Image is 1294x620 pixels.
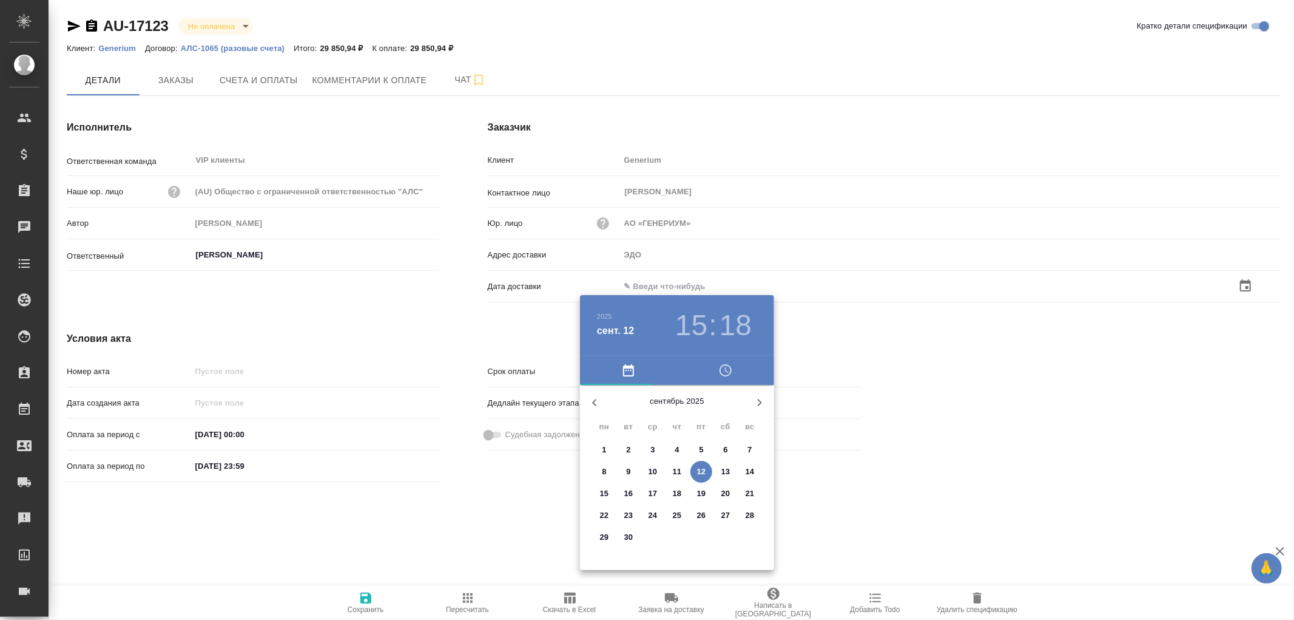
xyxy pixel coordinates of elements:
button: 2025 [597,313,612,320]
button: 28 [739,505,761,526]
button: 8 [593,461,615,483]
button: 24 [642,505,664,526]
span: ср [642,421,664,433]
button: 25 [666,505,688,526]
p: 10 [649,466,658,478]
p: 6 [723,444,727,456]
span: вт [618,421,639,433]
button: 30 [618,526,639,548]
button: сент. 12 [597,324,635,338]
p: 30 [624,531,633,543]
button: 6 [715,439,736,461]
button: 12 [690,461,712,483]
button: 5 [690,439,712,461]
span: пн [593,421,615,433]
button: 26 [690,505,712,526]
p: 28 [746,509,755,522]
p: 25 [673,509,682,522]
p: 7 [747,444,752,456]
button: 29 [593,526,615,548]
p: 2 [626,444,630,456]
p: 1 [602,444,606,456]
p: 21 [746,488,755,500]
span: сб [715,421,736,433]
p: 5 [699,444,703,456]
button: 13 [715,461,736,483]
button: 4 [666,439,688,461]
p: 27 [721,509,730,522]
p: 16 [624,488,633,500]
span: пт [690,421,712,433]
button: 23 [618,505,639,526]
button: 16 [618,483,639,505]
p: 19 [697,488,706,500]
p: 29 [600,531,609,543]
button: 3 [642,439,664,461]
button: 10 [642,461,664,483]
button: 19 [690,483,712,505]
p: сентябрь 2025 [609,395,745,407]
button: 27 [715,505,736,526]
button: 7 [739,439,761,461]
p: 11 [673,466,682,478]
p: 12 [697,466,706,478]
p: 9 [626,466,630,478]
p: 20 [721,488,730,500]
button: 11 [666,461,688,483]
p: 22 [600,509,609,522]
button: 21 [739,483,761,505]
p: 18 [673,488,682,500]
p: 8 [602,466,606,478]
span: чт [666,421,688,433]
button: 9 [618,461,639,483]
button: 2 [618,439,639,461]
p: 13 [721,466,730,478]
p: 17 [649,488,658,500]
button: 18 [719,308,752,342]
h3: : [709,308,716,342]
button: 22 [593,505,615,526]
p: 14 [746,466,755,478]
button: 15 [675,308,707,342]
p: 15 [600,488,609,500]
p: 26 [697,509,706,522]
button: 18 [666,483,688,505]
button: 14 [739,461,761,483]
button: 20 [715,483,736,505]
button: 15 [593,483,615,505]
p: 3 [650,444,655,456]
span: вс [739,421,761,433]
p: 24 [649,509,658,522]
button: 1 [593,439,615,461]
p: 23 [624,509,633,522]
p: 4 [675,444,679,456]
button: 17 [642,483,664,505]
